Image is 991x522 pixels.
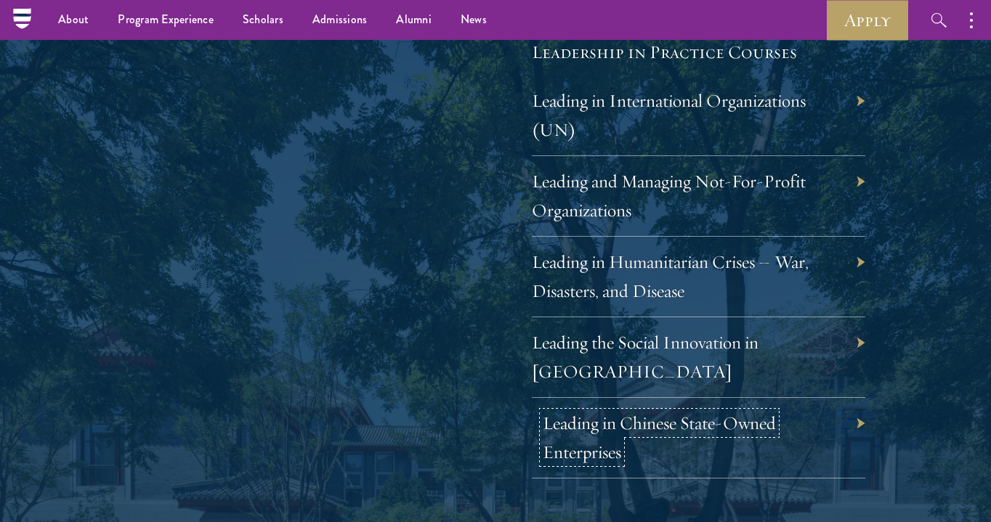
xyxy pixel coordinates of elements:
[532,40,865,65] h5: Leadership in Practice Courses
[532,250,809,302] a: Leading in Humanitarian Crises – War, Disasters, and Disease
[532,331,759,383] a: Leading the Social Innovation in [GEOGRAPHIC_DATA]
[532,89,806,141] a: Leading in International Organizations (UN)
[532,170,806,221] a: Leading and Managing Not-For-Profit Organizations
[543,412,776,463] a: Leading in Chinese State-Owned Enterprises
